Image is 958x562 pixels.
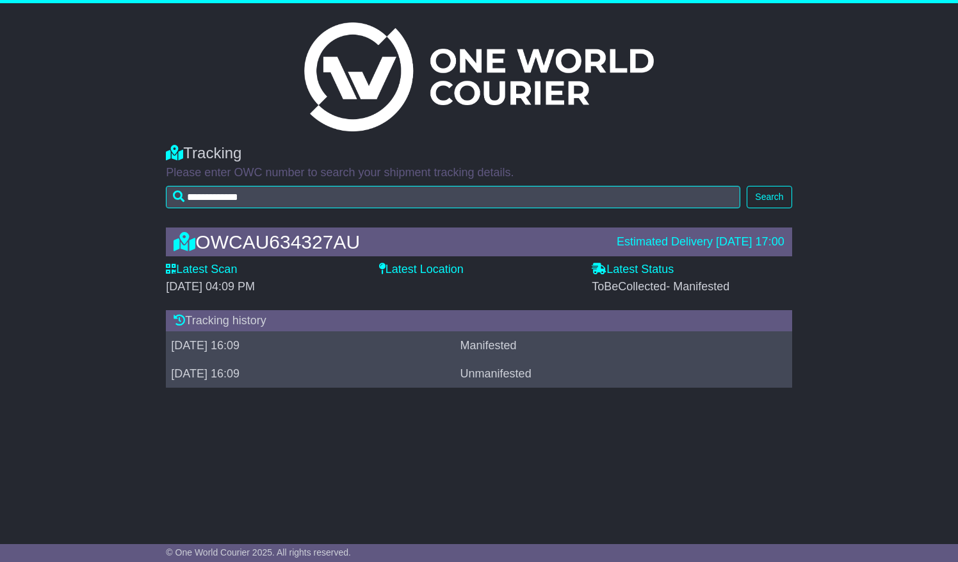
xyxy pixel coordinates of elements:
label: Latest Location [379,263,464,277]
td: Manifested [455,332,754,360]
img: Light [304,22,654,131]
div: OWCAU634327AU [167,231,610,252]
label: Latest Status [592,263,674,277]
td: Unmanifested [455,360,754,388]
span: ToBeCollected [592,280,729,293]
span: © One World Courier 2025. All rights reserved. [166,547,351,558]
p: Please enter OWC number to search your shipment tracking details. [166,166,792,180]
span: - Manifested [666,280,729,293]
label: Latest Scan [166,263,237,277]
button: Search [747,186,792,208]
div: Tracking [166,144,792,163]
div: Estimated Delivery [DATE] 17:00 [617,235,784,249]
td: [DATE] 16:09 [166,360,455,388]
span: [DATE] 04:09 PM [166,280,255,293]
div: Tracking history [166,310,792,332]
td: [DATE] 16:09 [166,332,455,360]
